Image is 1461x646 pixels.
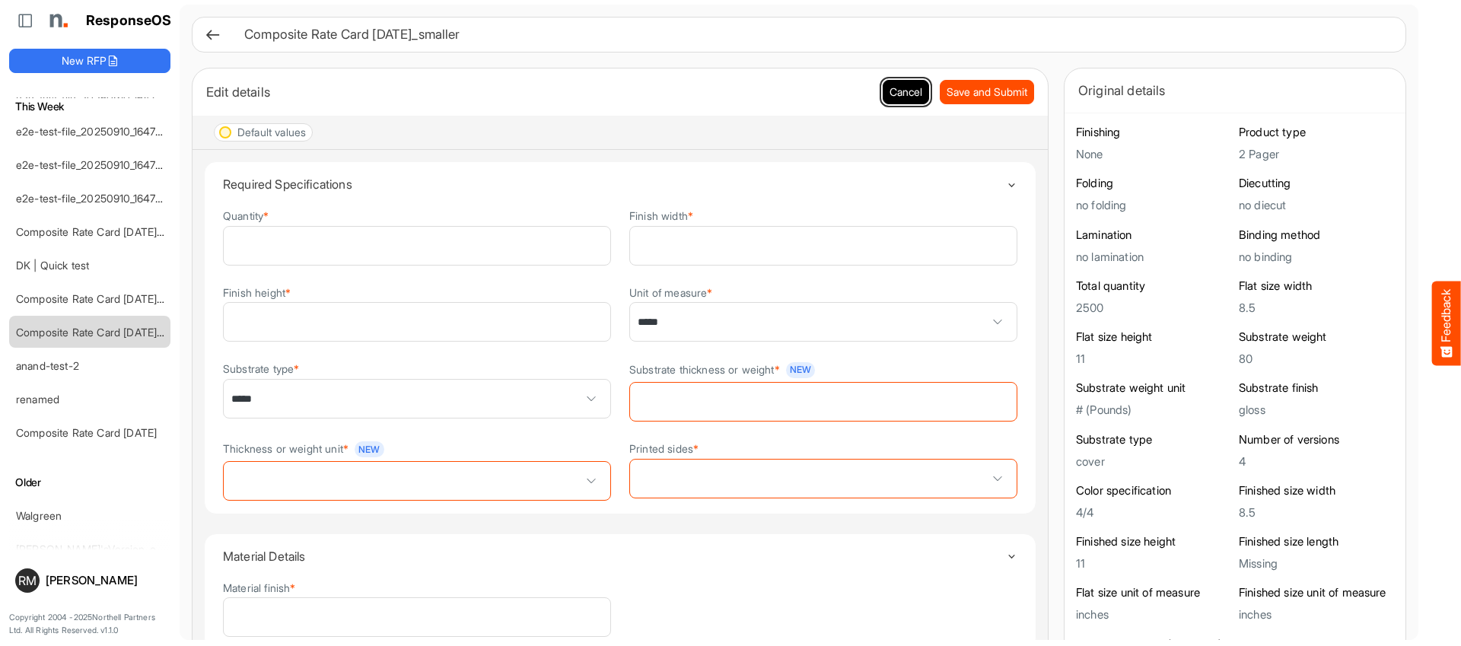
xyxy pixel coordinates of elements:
[1239,329,1394,345] h6: Substrate weight
[1076,176,1231,191] h6: Folding
[9,474,170,491] h6: Older
[1239,403,1394,416] h5: gloss
[1239,352,1394,365] h5: 80
[1076,301,1231,314] h5: 2500
[244,28,1381,41] h6: Composite Rate Card [DATE]_smaller
[206,81,871,103] div: Edit details
[1239,148,1394,161] h5: 2 Pager
[1076,228,1231,243] h6: Lamination
[1076,329,1231,345] h6: Flat size height
[883,80,929,104] button: Cancel
[223,549,1006,563] h4: Material Details
[629,362,815,378] label: Substrate thickness or weight
[629,443,699,454] label: Printed sides
[16,393,59,406] a: renamed
[1076,380,1231,396] h6: Substrate weight unit
[16,259,89,272] a: DK | Quick test
[1076,534,1231,549] h6: Finished size height
[9,611,170,638] p: Copyright 2004 - 2025 Northell Partners Ltd. All Rights Reserved. v 1.1.0
[1076,432,1231,447] h6: Substrate type
[1239,483,1394,498] h6: Finished size width
[1076,455,1231,468] h5: cover
[1076,148,1231,161] h5: None
[1432,281,1461,365] button: Feedback
[1076,585,1231,600] h6: Flat size unit of measure
[46,574,164,586] div: [PERSON_NAME]
[237,127,306,138] div: Default values
[1239,432,1394,447] h6: Number of versions
[16,426,157,439] a: Composite Rate Card [DATE]
[1239,506,1394,519] h5: 8.5
[86,13,172,29] h1: ResponseOS
[1239,585,1394,600] h6: Finished size unit of measure
[1076,352,1231,365] h5: 11
[223,582,296,593] label: Material finish
[1076,250,1231,263] h5: no lamination
[16,192,168,205] a: e2e-test-file_20250910_164736
[223,177,1006,191] h4: Required Specifications
[1076,278,1231,294] h6: Total quantity
[355,441,384,457] span: New
[1239,455,1394,468] h5: 4
[16,359,79,372] a: anand-test-2
[1076,557,1231,570] h5: 11
[16,225,196,238] a: Composite Rate Card [DATE]_smaller
[1239,125,1394,140] h6: Product type
[1239,608,1394,621] h5: inches
[1076,608,1231,621] h5: inches
[786,362,815,378] span: New
[18,574,37,587] span: RM
[223,363,299,374] label: Substrate type
[1239,228,1394,243] h6: Binding method
[1078,80,1392,101] div: Original details
[16,158,168,171] a: e2e-test-file_20250910_164736
[947,84,1027,100] span: Save and Submit
[16,292,170,305] a: Composite Rate Card [DATE] (1)
[16,326,196,339] a: Composite Rate Card [DATE]_smaller
[9,49,170,73] button: New RFP
[1076,483,1231,498] h6: Color specification
[1076,506,1231,519] h5: 4/4
[1239,278,1394,294] h6: Flat size width
[1239,176,1394,191] h6: Diecutting
[1239,199,1394,212] h5: no diecut
[223,534,1017,578] summary: Toggle content
[9,97,170,114] h6: This Week
[16,509,62,522] a: Walgreen
[223,162,1017,206] summary: Toggle content
[1076,403,1231,416] h5: # (Pounds)
[940,80,1034,104] button: Save and Submit Progress
[223,287,291,298] label: Finish height
[223,210,269,221] label: Quantity
[223,441,384,457] label: Thickness or weight unit
[1239,301,1394,314] h5: 8.5
[1239,534,1394,549] h6: Finished size length
[1239,557,1394,570] h5: Missing
[629,287,713,298] label: Unit of measure
[1076,125,1231,140] h6: Finishing
[1239,250,1394,263] h5: no binding
[1076,199,1231,212] h5: no folding
[629,210,693,221] label: Finish width
[42,5,72,36] img: Northell
[1239,380,1394,396] h6: Substrate finish
[16,125,167,138] a: e2e-test-file_20250910_164737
